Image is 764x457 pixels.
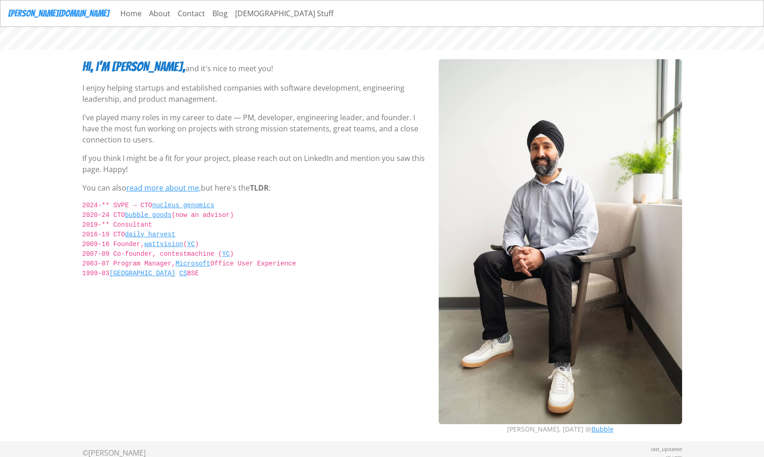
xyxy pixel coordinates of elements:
[209,4,231,23] a: Blog
[117,4,145,23] a: Home
[186,63,273,74] p: and it's nice to meet you!
[187,241,195,248] a: YC
[250,183,269,193] span: TLDR
[82,82,428,105] p: I enjoy helping startups and established companies with software development, engineering leaders...
[439,59,682,424] img: savraj singh bio pic
[82,59,186,75] h3: Hi, I’m [PERSON_NAME],
[82,153,428,175] p: If you think I might be a fit for your project, please reach out on LinkedIn and mention you saw ...
[8,4,109,23] a: [PERSON_NAME][DOMAIN_NAME]
[180,270,187,277] a: CS
[109,270,175,277] a: [GEOGRAPHIC_DATA]
[125,211,172,219] a: bubble goods
[144,241,183,248] a: wattvision
[82,112,428,145] p: I've played many roles in my career to date — PM, developer, engineering leader, and founder. I h...
[591,425,614,433] a: Bubble
[125,231,175,238] a: daily harvest
[152,202,214,209] a: nucleus genomics
[231,4,337,23] a: [DEMOGRAPHIC_DATA] Stuff
[82,182,428,193] p: You can also but here's the :
[174,4,209,23] a: Contact
[82,201,428,288] code: 2024-** SVPE → CTO 2020-24 CTO (now an advisor) 2019-** Consultant 2016-19 CTO 2009-16 Founder, (...
[175,260,211,267] a: Microsoft
[439,424,682,434] figcaption: [PERSON_NAME], [DATE] @
[145,4,174,23] a: About
[222,250,230,258] a: YC
[126,183,201,193] a: read more about me,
